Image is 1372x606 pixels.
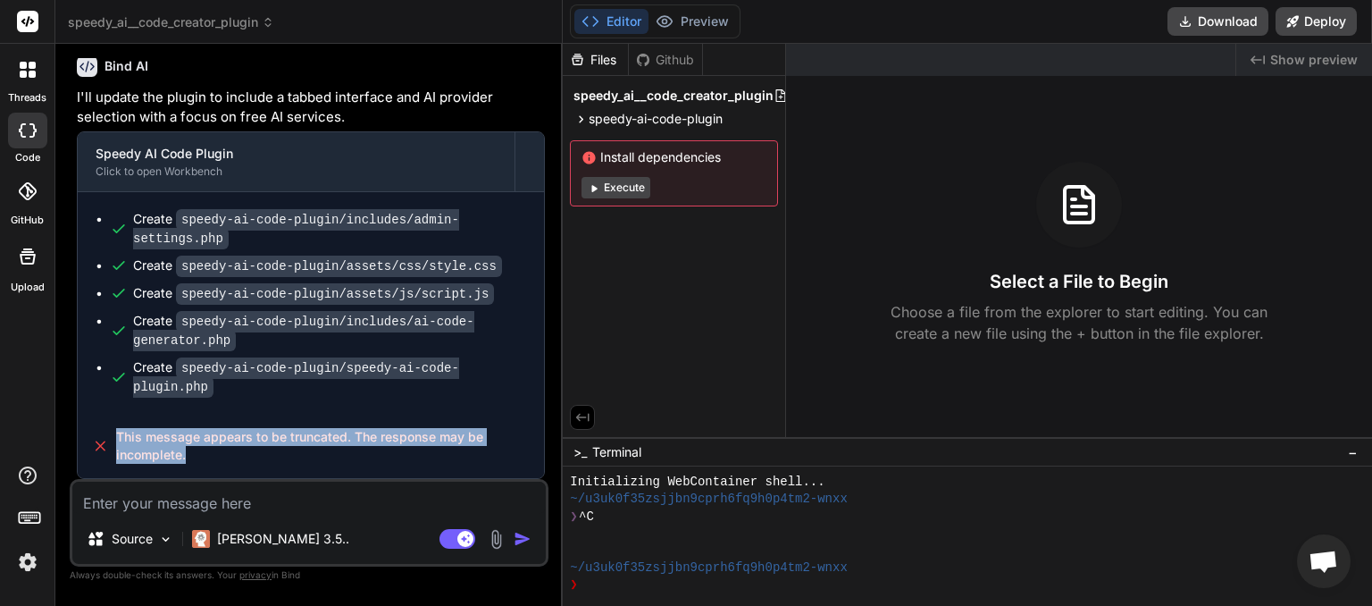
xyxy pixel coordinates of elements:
[133,312,526,349] div: Create
[133,358,526,396] div: Create
[629,51,702,69] div: Github
[13,547,43,577] img: settings
[879,301,1279,344] p: Choose a file from the explorer to start editing. You can create a new file using the + button in...
[133,311,474,351] code: speedy-ai-code-plugin/includes/ai-code-generator.php
[133,209,459,249] code: speedy-ai-code-plugin/includes/admin-settings.php
[158,532,173,547] img: Pick Models
[15,150,40,165] label: code
[1276,7,1357,36] button: Deploy
[570,474,824,491] span: Initializing WebContainer shell...
[1348,443,1358,461] span: −
[574,9,648,34] button: Editor
[1167,7,1268,36] button: Download
[116,428,531,464] span: This message appears to be truncated. The response may be incomplete.
[581,177,650,198] button: Execute
[133,358,459,398] code: speedy-ai-code-plugin/speedy-ai-code-plugin.php
[68,13,274,31] span: speedy_ai__code_creator_plugin
[589,110,723,128] span: speedy-ai-code-plugin
[570,560,847,577] span: ~/u3uk0f35zsjjbn9cprh6fq9h0p4tm2-wnxx
[217,530,349,548] p: [PERSON_NAME] 3.5..
[176,256,502,277] code: speedy-ai-code-plugin/assets/css/style.css
[1344,438,1361,467] button: −
[990,269,1168,294] h3: Select a File to Begin
[78,132,514,191] button: Speedy AI Code PluginClick to open Workbench
[579,509,594,526] span: ^C
[648,9,736,34] button: Preview
[1270,51,1358,69] span: Show preview
[96,145,497,163] div: Speedy AI Code Plugin
[11,213,44,228] label: GitHub
[514,530,531,548] img: icon
[70,567,548,584] p: Always double-check its answers. Your in Bind
[133,257,502,275] div: Create
[563,51,628,69] div: Files
[105,57,148,75] h6: Bind AI
[570,577,579,593] span: ❯
[192,530,210,548] img: Claude 3.5 Haiku
[1297,534,1351,588] a: Open chat
[133,210,526,248] div: Create
[176,283,494,305] code: speedy-ai-code-plugin/assets/js/script.js
[239,569,272,580] span: privacy
[96,164,497,179] div: Click to open Workbench
[8,90,46,105] label: threads
[112,530,153,548] p: Source
[133,284,494,303] div: Create
[570,491,847,508] span: ~/u3uk0f35zsjjbn9cprh6fq9h0p4tm2-wnxx
[77,88,545,128] p: I'll update the plugin to include a tabbed interface and AI provider selection with a focus on fr...
[570,509,579,526] span: ❯
[581,148,766,166] span: Install dependencies
[11,280,45,295] label: Upload
[573,87,774,105] span: speedy_ai__code_creator_plugin
[592,443,641,461] span: Terminal
[573,443,587,461] span: >_
[486,529,506,550] img: attachment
